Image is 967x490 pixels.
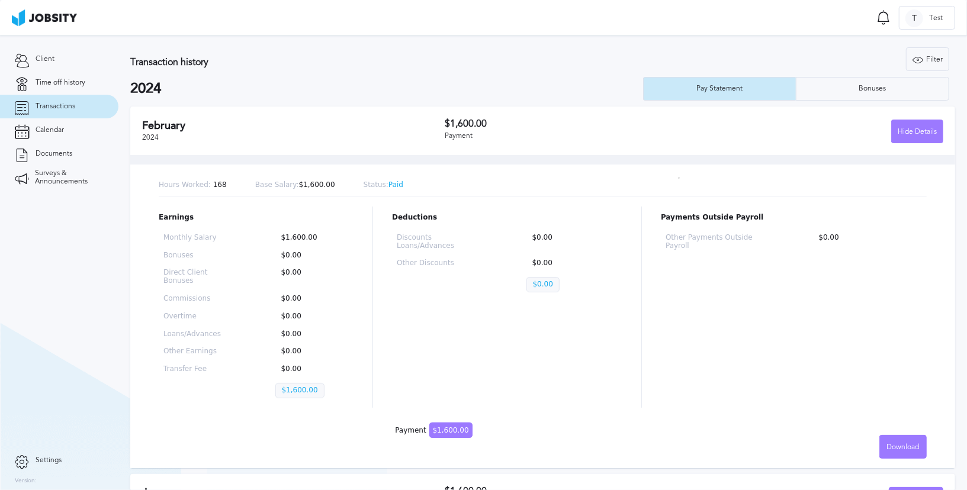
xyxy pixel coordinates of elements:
button: Pay Statement [643,77,796,101]
p: Earnings [159,214,354,222]
button: Bonuses [796,77,949,101]
p: Payments Outside Payroll [661,214,927,222]
button: Download [879,435,927,459]
p: Loans/Advances [163,330,237,339]
span: $1,600.00 [429,423,473,438]
span: Transactions [36,102,75,111]
p: Commissions [163,295,237,303]
span: 2024 [142,133,159,141]
button: TTest [899,6,955,30]
p: Transfer Fee [163,365,237,373]
span: Settings [36,456,62,465]
span: Client [36,55,54,63]
p: $1,600.00 [275,234,349,242]
p: 168 [159,181,227,189]
p: Direct Client Bonuses [163,269,237,285]
p: $0.00 [275,312,349,321]
p: $0.00 [526,259,618,267]
p: Other Payments Outside Payroll [666,234,775,250]
h3: $1,600.00 [445,118,694,129]
p: $0.00 [275,269,349,285]
div: T [905,9,923,27]
p: $0.00 [275,252,349,260]
img: ab4bad089aa723f57921c736e9817d99.png [12,9,77,26]
div: Filter [907,48,949,72]
p: Deductions [392,214,622,222]
p: Monthly Salary [163,234,237,242]
p: $0.00 [275,330,349,339]
h2: 2024 [130,80,643,97]
p: Discounts Loans/Advances [397,234,489,250]
span: Calendar [36,126,64,134]
span: Time off history [36,79,85,87]
span: Base Salary: [255,180,299,189]
h3: Transaction history [130,57,578,67]
p: $0.00 [275,295,349,303]
p: $0.00 [275,347,349,356]
span: Status: [364,180,388,189]
span: Download [887,443,920,452]
span: Hours Worked: [159,180,211,189]
p: $0.00 [526,277,560,292]
p: Paid [364,181,403,189]
p: Other Discounts [397,259,489,267]
p: $0.00 [275,365,349,373]
span: Documents [36,150,72,158]
div: Payment [395,427,472,435]
p: Overtime [163,312,237,321]
label: Version: [15,478,37,485]
span: Test [923,14,949,22]
h2: February [142,120,445,132]
p: $1,600.00 [275,383,325,398]
div: Hide Details [892,120,943,144]
button: Hide Details [891,120,943,143]
span: Surveys & Announcements [35,169,104,186]
div: Bonuses [853,85,892,93]
div: Payment [445,132,694,140]
p: Bonuses [163,252,237,260]
p: $0.00 [813,234,922,250]
p: $1,600.00 [255,181,335,189]
div: Pay Statement [690,85,748,93]
p: $0.00 [526,234,618,250]
p: Other Earnings [163,347,237,356]
button: Filter [906,47,949,71]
